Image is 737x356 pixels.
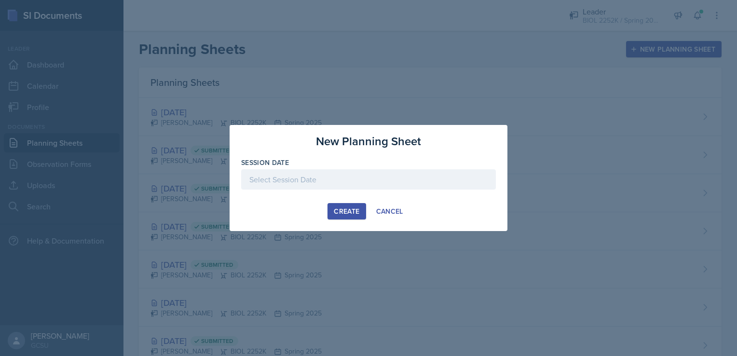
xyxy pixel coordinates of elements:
h3: New Planning Sheet [316,133,421,150]
div: Create [334,207,359,215]
label: Session Date [241,158,289,167]
button: Create [328,203,366,219]
button: Cancel [370,203,409,219]
div: Cancel [376,207,403,215]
